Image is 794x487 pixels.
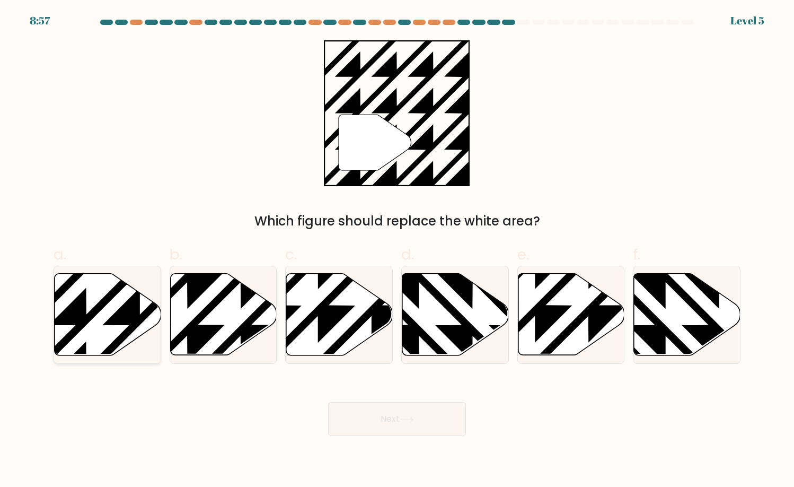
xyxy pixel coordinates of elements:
[285,244,297,265] span: c.
[170,244,182,265] span: b.
[401,244,414,265] span: d.
[633,244,640,265] span: f.
[54,244,66,265] span: a.
[517,244,529,265] span: e.
[339,115,411,170] g: "
[30,13,50,29] div: 8:57
[60,212,734,231] div: Which figure should replace the white area?
[730,13,764,29] div: Level 5
[328,402,466,436] button: Next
